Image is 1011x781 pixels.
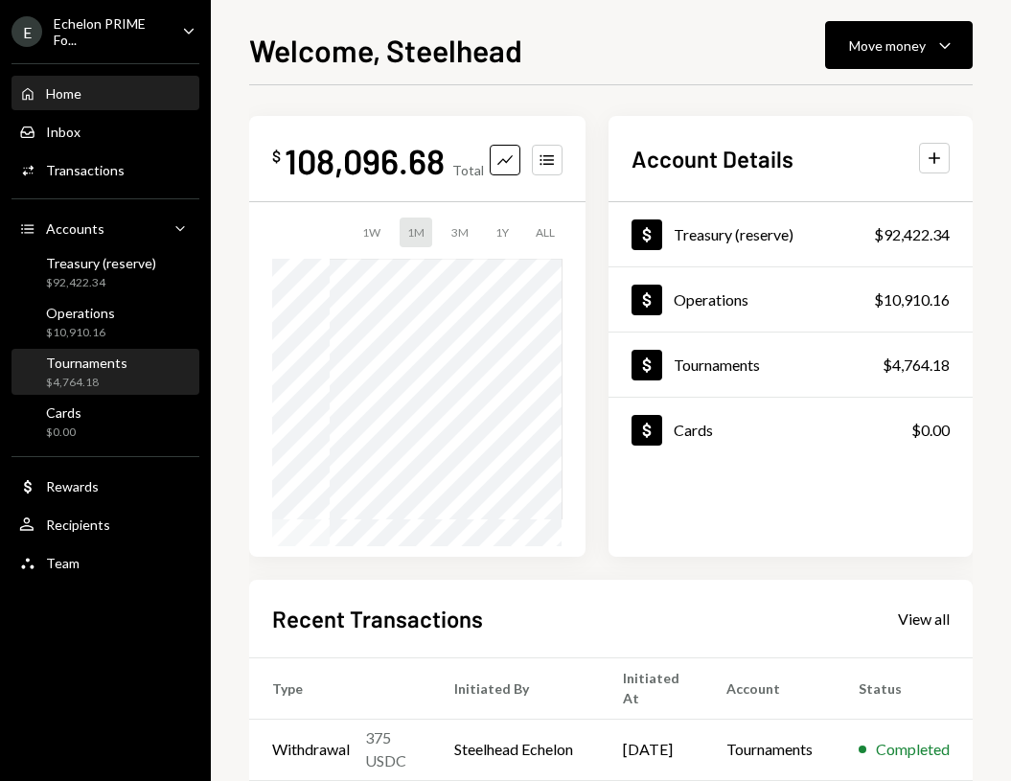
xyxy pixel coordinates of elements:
[874,288,950,311] div: $10,910.16
[11,114,199,149] a: Inbox
[46,220,104,237] div: Accounts
[874,223,950,246] div: $92,422.34
[703,657,836,719] th: Account
[46,478,99,494] div: Rewards
[11,152,199,187] a: Transactions
[11,76,199,110] a: Home
[46,255,156,271] div: Treasury (reserve)
[849,35,926,56] div: Move money
[285,139,445,182] div: 108,096.68
[431,657,600,719] th: Initiated By
[272,147,281,166] div: $
[876,738,950,761] div: Completed
[674,356,760,374] div: Tournaments
[609,202,973,266] a: Treasury (reserve)$92,422.34
[488,218,517,247] div: 1Y
[600,657,703,719] th: Initiated At
[11,545,199,580] a: Team
[703,719,836,780] td: Tournaments
[46,555,80,571] div: Team
[46,305,115,321] div: Operations
[11,16,42,47] div: E
[609,333,973,397] a: Tournaments$4,764.18
[46,404,81,421] div: Cards
[400,218,432,247] div: 1M
[898,609,950,629] div: View all
[46,375,127,391] div: $4,764.18
[452,162,484,178] div: Total
[46,425,81,441] div: $0.00
[632,143,793,174] h2: Account Details
[11,399,199,445] a: Cards$0.00
[11,349,199,395] a: Tournaments$4,764.18
[46,85,81,102] div: Home
[898,608,950,629] a: View all
[46,355,127,371] div: Tournaments
[883,354,950,377] div: $4,764.18
[528,218,563,247] div: ALL
[11,469,199,503] a: Rewards
[836,657,973,719] th: Status
[272,603,483,634] h2: Recent Transactions
[249,657,431,719] th: Type
[54,15,167,48] div: Echelon PRIME Fo...
[249,31,522,69] h1: Welcome, Steelhead
[355,218,388,247] div: 1W
[272,738,350,761] div: Withdrawal
[46,517,110,533] div: Recipients
[600,719,703,780] td: [DATE]
[11,299,199,345] a: Operations$10,910.16
[674,421,713,439] div: Cards
[609,267,973,332] a: Operations$10,910.16
[674,290,748,309] div: Operations
[46,162,125,178] div: Transactions
[11,211,199,245] a: Accounts
[609,398,973,462] a: Cards$0.00
[825,21,973,69] button: Move money
[11,249,199,295] a: Treasury (reserve)$92,422.34
[46,124,80,140] div: Inbox
[365,726,408,772] div: 375 USDC
[674,225,793,243] div: Treasury (reserve)
[46,325,115,341] div: $10,910.16
[11,507,199,541] a: Recipients
[431,719,600,780] td: Steelhead Echelon
[911,419,950,442] div: $0.00
[46,275,156,291] div: $92,422.34
[444,218,476,247] div: 3M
